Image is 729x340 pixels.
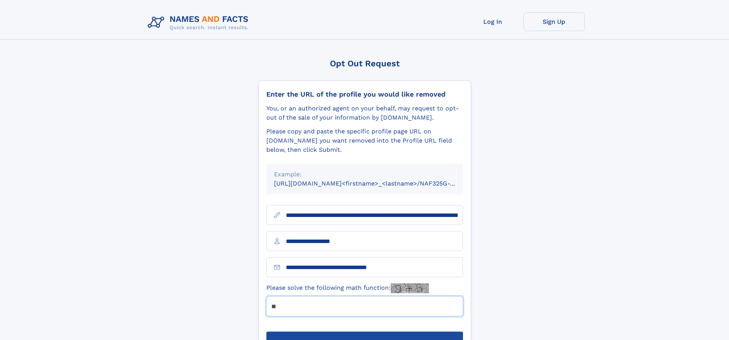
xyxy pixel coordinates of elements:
[266,104,463,122] div: You, or an authorized agent on your behalf, may request to opt-out of the sale of your informatio...
[266,127,463,154] div: Please copy and paste the specific profile page URL on [DOMAIN_NAME] you want removed into the Pr...
[462,12,524,31] a: Log In
[258,59,471,68] div: Opt Out Request
[266,90,463,99] div: Enter the URL of the profile you would like removed
[274,180,478,187] small: [URL][DOMAIN_NAME]<firstname>_<lastname>/NAF325G-xxxxxxxx
[145,12,255,33] img: Logo Names and Facts
[524,12,585,31] a: Sign Up
[266,283,429,293] label: Please solve the following math function:
[274,170,455,179] div: Example:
